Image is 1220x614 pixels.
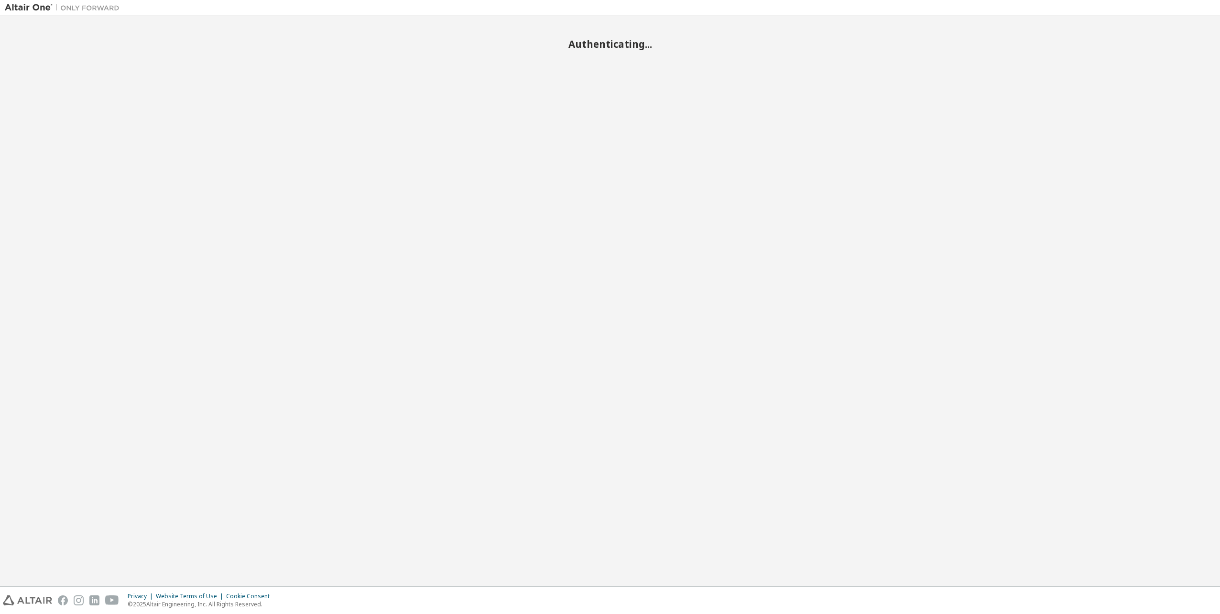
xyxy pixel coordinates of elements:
div: Website Terms of Use [156,592,226,600]
div: Cookie Consent [226,592,275,600]
h2: Authenticating... [5,38,1215,50]
div: Privacy [128,592,156,600]
img: youtube.svg [105,595,119,605]
img: linkedin.svg [89,595,99,605]
img: altair_logo.svg [3,595,52,605]
img: facebook.svg [58,595,68,605]
p: © 2025 Altair Engineering, Inc. All Rights Reserved. [128,600,275,608]
img: instagram.svg [74,595,84,605]
img: Altair One [5,3,124,12]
